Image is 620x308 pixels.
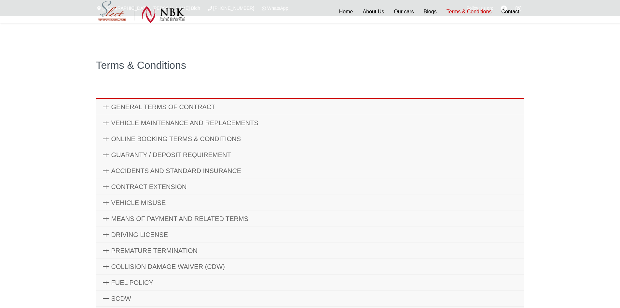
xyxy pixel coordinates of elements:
[96,291,524,306] a: SCDW
[111,247,198,254] span: PREMATURE TERMINATION
[96,60,524,70] h1: Terms & Conditions
[96,99,524,115] a: GENERAL TERMS OF CONTRACT
[111,263,225,270] span: COLLISION DAMAGE WAIVER (CDW)
[111,279,153,286] span: FUEL POLICY
[96,195,524,211] a: VEHICLE MISUSE
[96,227,524,242] a: DRIVING LICENSE
[111,135,241,142] span: ONLINE BOOKING TERMS & CONDITIONS
[111,231,168,238] span: DRIVING LICENSE
[96,115,524,131] a: VEHICLE MAINTENANCE AND REPLACEMENTS
[96,243,524,258] a: PREMATURE TERMINATION
[96,211,524,227] a: MEANS OF PAYMENT AND RELATED TERMS
[111,183,187,190] span: CONTRACT EXTENSION
[111,103,215,110] span: GENERAL TERMS OF CONTRACT
[96,275,524,290] a: FUEL POLICY
[96,179,524,195] a: CONTRACT EXTENSION
[111,151,231,158] span: GUARANTY / DEPOSIT REQUIREMENT
[111,119,258,126] span: VEHICLE MAINTENANCE AND REPLACEMENTS
[96,163,524,179] a: ACCIDENTS AND STANDARD INSURANCE
[111,167,241,174] span: ACCIDENTS AND STANDARD INSURANCE
[96,147,524,163] a: GUARANTY / DEPOSIT REQUIREMENT
[98,1,185,23] img: Select Rent a Car
[111,215,249,222] span: MEANS OF PAYMENT AND RELATED TERMS
[96,259,524,274] a: COLLISION DAMAGE WAIVER (CDW)
[111,199,166,206] span: VEHICLE MISUSE
[111,295,131,302] span: SCDW
[96,131,524,147] a: ONLINE BOOKING TERMS & CONDITIONS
